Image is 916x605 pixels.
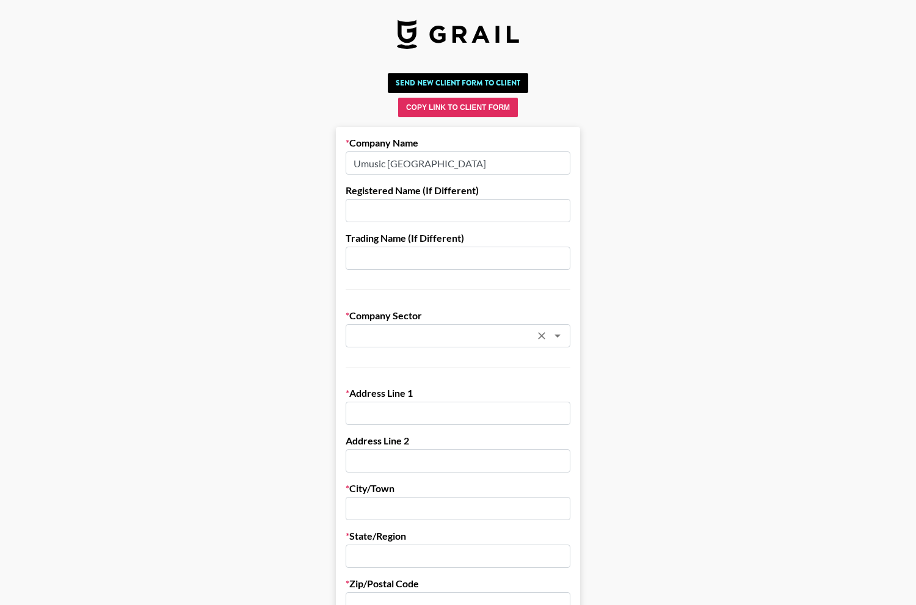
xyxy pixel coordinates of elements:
[397,20,519,49] img: Grail Talent Logo
[549,327,566,344] button: Open
[346,137,570,149] label: Company Name
[346,578,570,590] label: Zip/Postal Code
[346,482,570,495] label: City/Town
[346,435,570,447] label: Address Line 2
[346,310,570,322] label: Company Sector
[346,387,570,399] label: Address Line 1
[533,327,550,344] button: Clear
[346,184,570,197] label: Registered Name (If Different)
[346,232,570,244] label: Trading Name (If Different)
[398,98,518,117] button: Copy Link to Client Form
[388,73,528,93] button: Send New Client Form to Client
[346,530,570,542] label: State/Region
